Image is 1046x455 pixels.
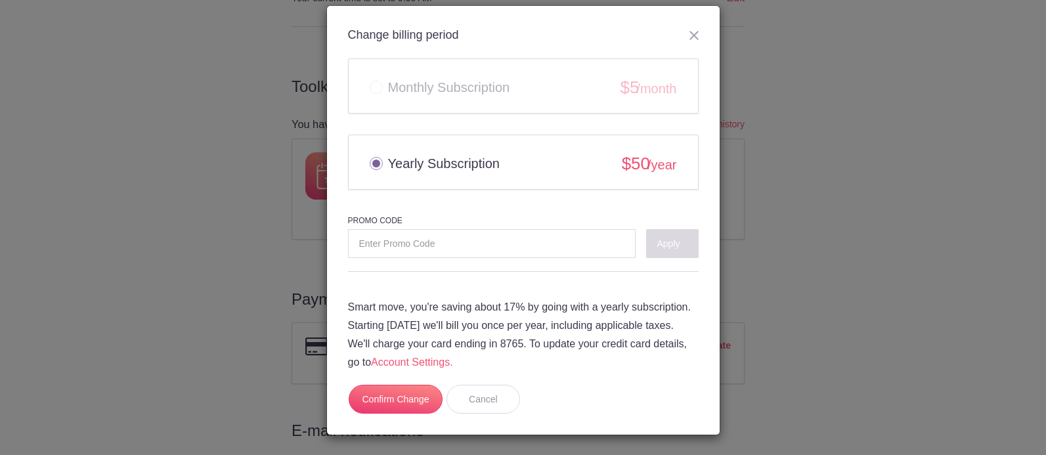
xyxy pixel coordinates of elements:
[371,357,453,368] a: Account Settings.
[348,288,691,368] small: Smart move, you're saving about 17% by going with a yearly subscription. Starting [DATE] we'll bi...
[349,385,443,414] input: Confirm Change
[348,216,403,225] label: promo code
[370,154,677,173] h3: Yearly Subscription
[348,229,636,258] input: Enter Promo Code
[622,154,650,173] span: $50
[348,27,670,43] div: Change billing period
[370,77,677,97] h3: Monthly Subscription
[447,385,520,414] div: Cancel
[689,31,699,40] img: X small gray
[620,77,676,98] div: /month
[620,77,639,97] span: $5
[622,154,677,175] div: /year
